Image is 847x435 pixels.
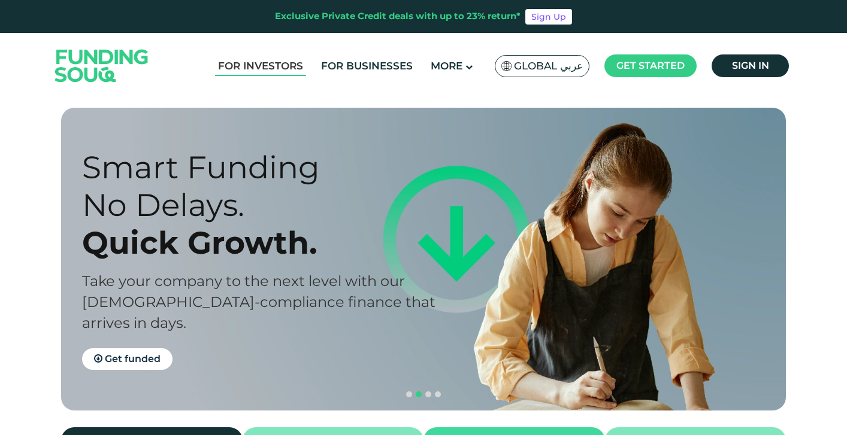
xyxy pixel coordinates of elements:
span: More [431,60,462,72]
button: navigation [423,390,433,399]
span: Get funded [105,353,161,364]
a: For Businesses [318,56,416,76]
button: navigation [433,390,443,399]
div: Smart Funding [82,148,444,186]
div: Quick Growth. [82,224,444,261]
span: Get started [616,60,685,71]
a: For Investors [215,56,306,76]
button: navigation [414,390,423,399]
img: SA Flag [501,61,512,71]
button: navigation [404,390,414,399]
a: Sign in [712,54,789,77]
div: No Delays. [82,186,444,224]
img: Logo [43,35,161,96]
div: Exclusive Private Credit deals with up to 23% return* [275,10,521,23]
span: Global عربي [514,59,583,73]
span: Sign in [732,60,769,71]
div: Take your company to the next level with our [82,270,444,291]
a: Get funded [82,348,173,370]
a: Sign Up [525,9,572,25]
div: [DEMOGRAPHIC_DATA]-compliance finance that arrives in days. [82,291,444,333]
